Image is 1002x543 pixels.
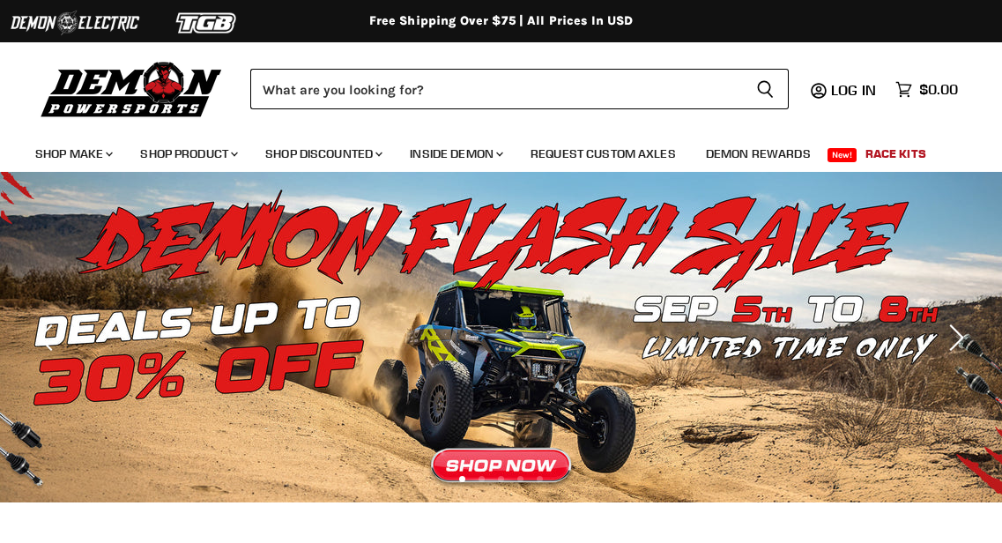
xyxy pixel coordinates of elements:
button: Search [742,69,789,109]
a: Race Kits [852,136,939,172]
a: Log in [823,82,887,98]
a: $0.00 [887,77,967,102]
li: Page dot 5 [537,476,543,482]
form: Product [250,69,789,109]
img: Demon Powersports [35,57,228,120]
span: Log in [831,81,876,99]
li: Page dot 4 [517,476,523,482]
li: Page dot 1 [459,476,465,482]
a: Demon Rewards [693,136,824,172]
a: Shop Discounted [252,136,393,172]
button: Previous [31,320,66,355]
a: Shop Make [22,136,123,172]
li: Page dot 3 [498,476,504,482]
span: New! [828,148,857,162]
a: Shop Product [127,136,249,172]
img: TGB Logo 2 [141,6,273,40]
ul: Main menu [22,129,954,172]
input: Search [250,69,742,109]
a: Inside Demon [397,136,514,172]
button: Next [936,320,971,355]
li: Page dot 2 [479,476,485,482]
span: $0.00 [919,81,958,98]
a: Request Custom Axles [517,136,689,172]
img: Demon Electric Logo 2 [9,6,141,40]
